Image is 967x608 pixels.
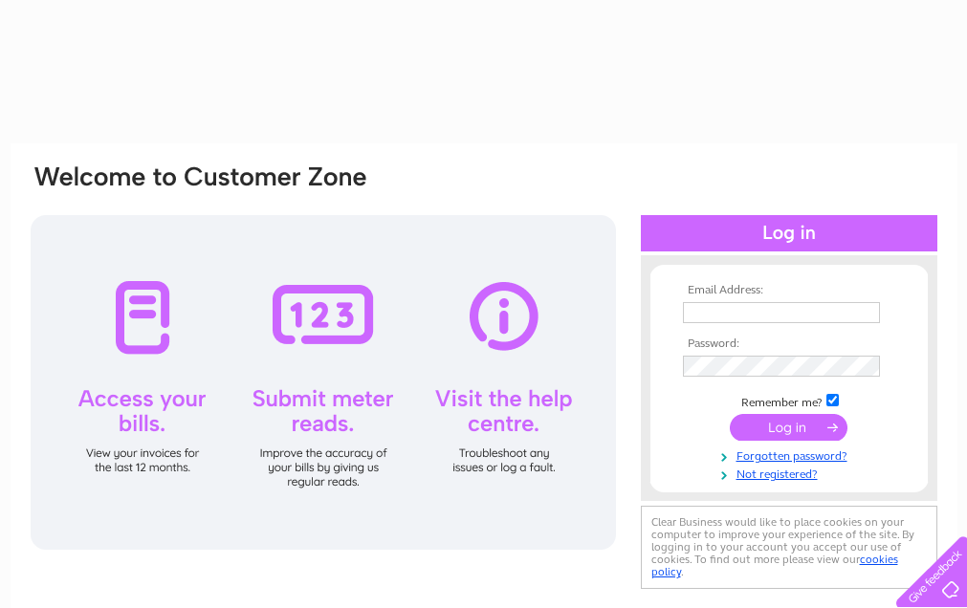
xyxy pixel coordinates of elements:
input: Submit [730,414,847,441]
a: Not registered? [683,464,900,482]
a: cookies policy [651,553,898,578]
td: Remember me? [678,391,900,410]
th: Email Address: [678,284,900,297]
div: Clear Business would like to place cookies on your computer to improve your experience of the sit... [641,506,937,589]
a: Forgotten password? [683,445,900,464]
th: Password: [678,337,900,351]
